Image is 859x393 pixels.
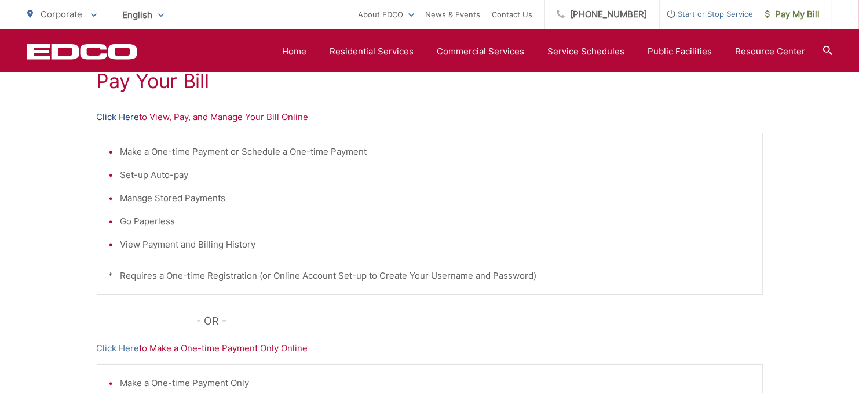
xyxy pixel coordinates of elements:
li: Make a One-time Payment or Schedule a One-time Payment [120,145,751,159]
a: About EDCO [359,8,414,21]
span: Pay My Bill [765,8,820,21]
a: Home [283,45,307,59]
span: Corporate [41,9,83,20]
a: Click Here [97,110,140,124]
li: Go Paperless [120,214,751,228]
h1: Pay Your Bill [97,70,763,93]
a: Public Facilities [648,45,712,59]
a: EDCD logo. Return to the homepage. [27,43,137,60]
a: Click Here [97,341,140,355]
a: Commercial Services [437,45,525,59]
li: Set-up Auto-pay [120,168,751,182]
a: News & Events [426,8,481,21]
a: Service Schedules [548,45,625,59]
a: Resource Center [736,45,806,59]
span: English [114,5,173,25]
p: to View, Pay, and Manage Your Bill Online [97,110,763,124]
p: * Requires a One-time Registration (or Online Account Set-up to Create Your Username and Password) [109,269,751,283]
p: - OR - [196,312,763,330]
li: View Payment and Billing History [120,238,751,252]
li: Manage Stored Payments [120,191,751,205]
a: Contact Us [492,8,533,21]
a: Residential Services [330,45,414,59]
li: Make a One-time Payment Only [120,376,751,390]
p: to Make a One-time Payment Only Online [97,341,763,355]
